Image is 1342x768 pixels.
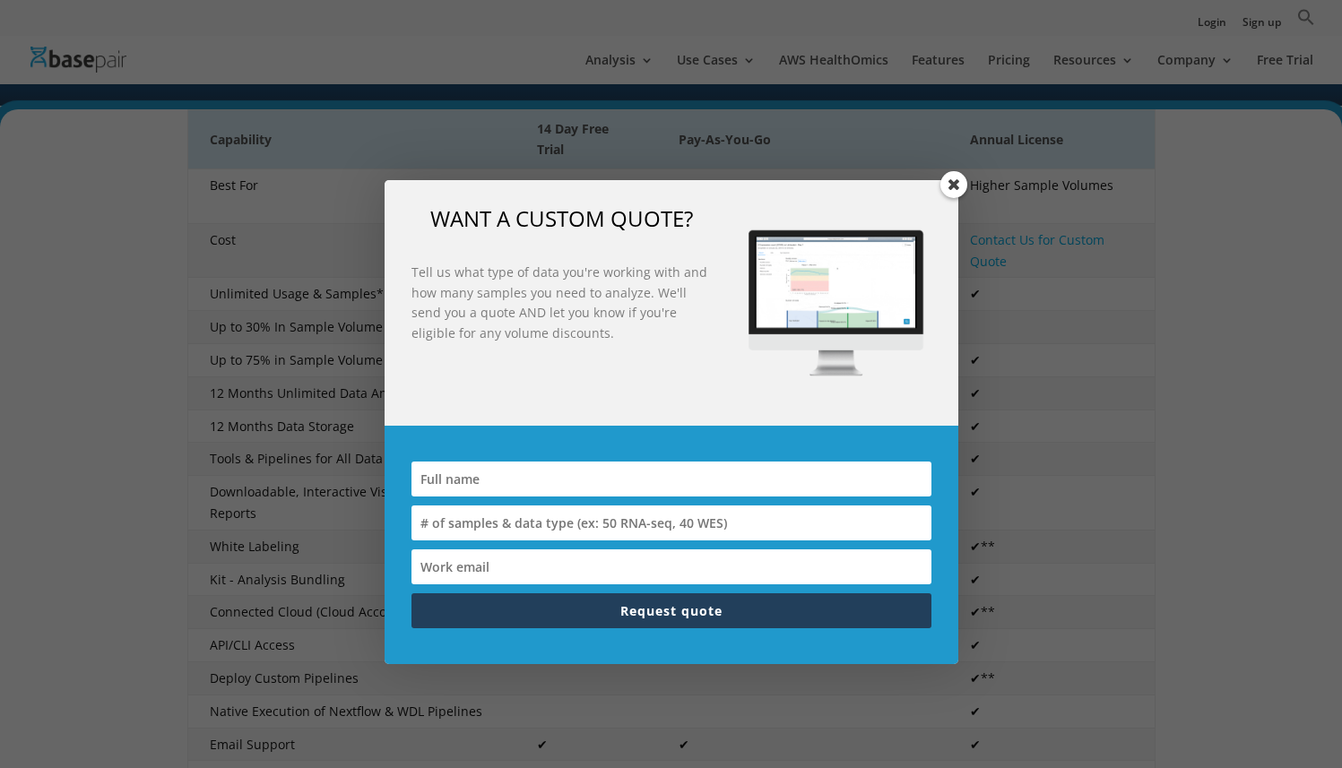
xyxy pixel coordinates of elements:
[411,263,707,341] strong: Tell us what type of data you're working with and how many samples you need to analyze. We'll sen...
[411,462,931,496] input: Full name
[411,505,931,540] input: # of samples & data type (ex: 50 RNA-seq, 40 WES)
[973,376,1331,689] iframe: Drift Widget Chat Window
[620,602,723,619] span: Request quote
[411,549,931,584] input: Work email
[430,203,693,233] span: WANT A CUSTOM QUOTE?
[411,593,931,628] button: Request quote
[1252,678,1320,746] iframe: Drift Widget Chat Controller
